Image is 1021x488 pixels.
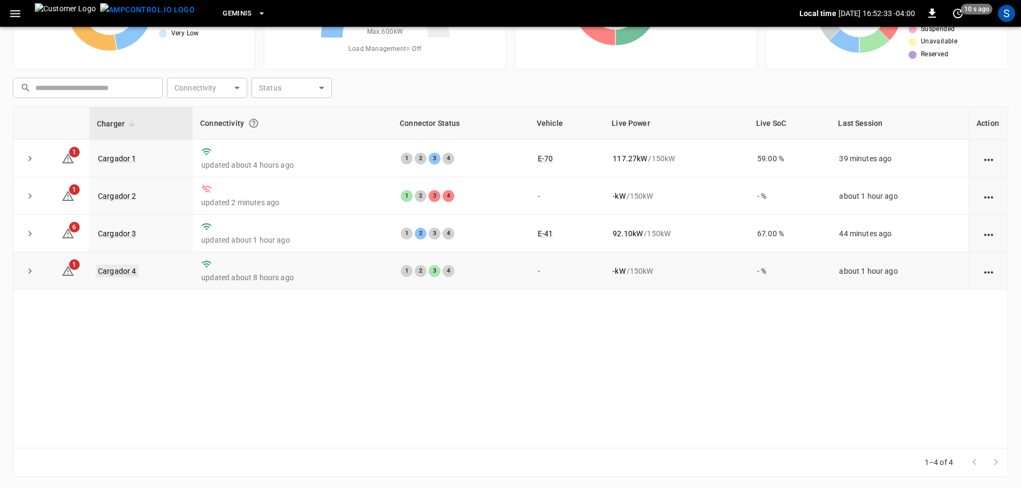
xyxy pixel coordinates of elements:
a: Cargador 4 [96,265,139,277]
a: 6 [62,229,74,237]
td: 67.00 % [749,215,830,252]
div: 3 [429,265,440,277]
div: 2 [415,190,426,202]
span: Very Low [171,28,199,39]
p: updated 2 minutes ago [201,197,384,208]
p: [DATE] 16:52:33 -04:00 [839,8,915,19]
a: 1 [62,153,74,162]
td: - % [749,177,830,215]
p: - kW [613,191,625,201]
td: about 1 hour ago [830,177,969,215]
a: 1 [62,266,74,275]
div: 1 [401,265,413,277]
div: 2 [415,265,426,277]
p: 1–4 of 4 [925,457,953,468]
th: Live Power [604,107,749,140]
button: expand row [22,226,38,242]
td: about 1 hour ago [830,252,969,290]
button: set refresh interval [949,5,966,22]
button: Geminis [218,3,270,24]
div: 3 [429,153,440,164]
a: Cargador 1 [98,154,136,163]
div: 4 [443,265,454,277]
img: ampcontrol.io logo [100,3,195,17]
button: Connection between the charger and our software. [244,114,263,133]
th: Action [969,107,1008,140]
th: Last Session [830,107,969,140]
p: updated about 4 hours ago [201,160,384,170]
div: 1 [401,190,413,202]
div: 3 [429,190,440,202]
div: 2 [415,153,426,164]
img: Customer Logo [35,3,96,24]
p: Local time [799,8,836,19]
div: / 150 kW [613,191,740,201]
td: - [529,177,604,215]
td: - [529,252,604,290]
div: 2 [415,228,426,239]
a: Cargador 2 [98,192,136,200]
span: Charger [97,117,139,130]
div: Connectivity [200,114,385,133]
div: 4 [443,190,454,202]
p: updated about 8 hours ago [201,272,384,283]
span: 1 [69,184,80,195]
span: 10 s ago [961,4,993,14]
button: expand row [22,151,38,167]
span: Max. 600 kW [367,27,403,37]
div: 3 [429,228,440,239]
a: Cargador 3 [98,229,136,238]
div: 1 [401,228,413,239]
td: 59.00 % [749,140,830,177]
p: 117.27 kW [613,153,647,164]
a: 1 [62,191,74,199]
div: profile-icon [998,5,1015,22]
div: / 150 kW [613,153,740,164]
p: - kW [613,266,625,276]
button: expand row [22,263,38,279]
div: action cell options [982,266,995,276]
th: Live SoC [749,107,830,140]
span: Suspended [921,24,955,35]
p: 92.10 kW [613,228,643,239]
span: Load Management = Off [348,44,421,55]
span: 6 [69,222,80,232]
span: 1 [69,147,80,157]
div: action cell options [982,153,995,164]
button: expand row [22,188,38,204]
th: Vehicle [529,107,604,140]
p: updated about 1 hour ago [201,235,384,245]
div: 4 [443,228,454,239]
div: 4 [443,153,454,164]
div: / 150 kW [613,266,740,276]
div: / 150 kW [613,228,740,239]
span: Unavailable [921,36,957,47]
span: 1 [69,259,80,270]
div: action cell options [982,228,995,239]
a: E-70 [538,154,553,163]
td: - % [749,252,830,290]
th: Connector Status [392,107,529,140]
td: 39 minutes ago [830,140,969,177]
a: E-41 [538,229,553,238]
span: Geminis [223,7,252,20]
span: Reserved [921,49,948,60]
td: 44 minutes ago [830,215,969,252]
div: action cell options [982,191,995,201]
div: 1 [401,153,413,164]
